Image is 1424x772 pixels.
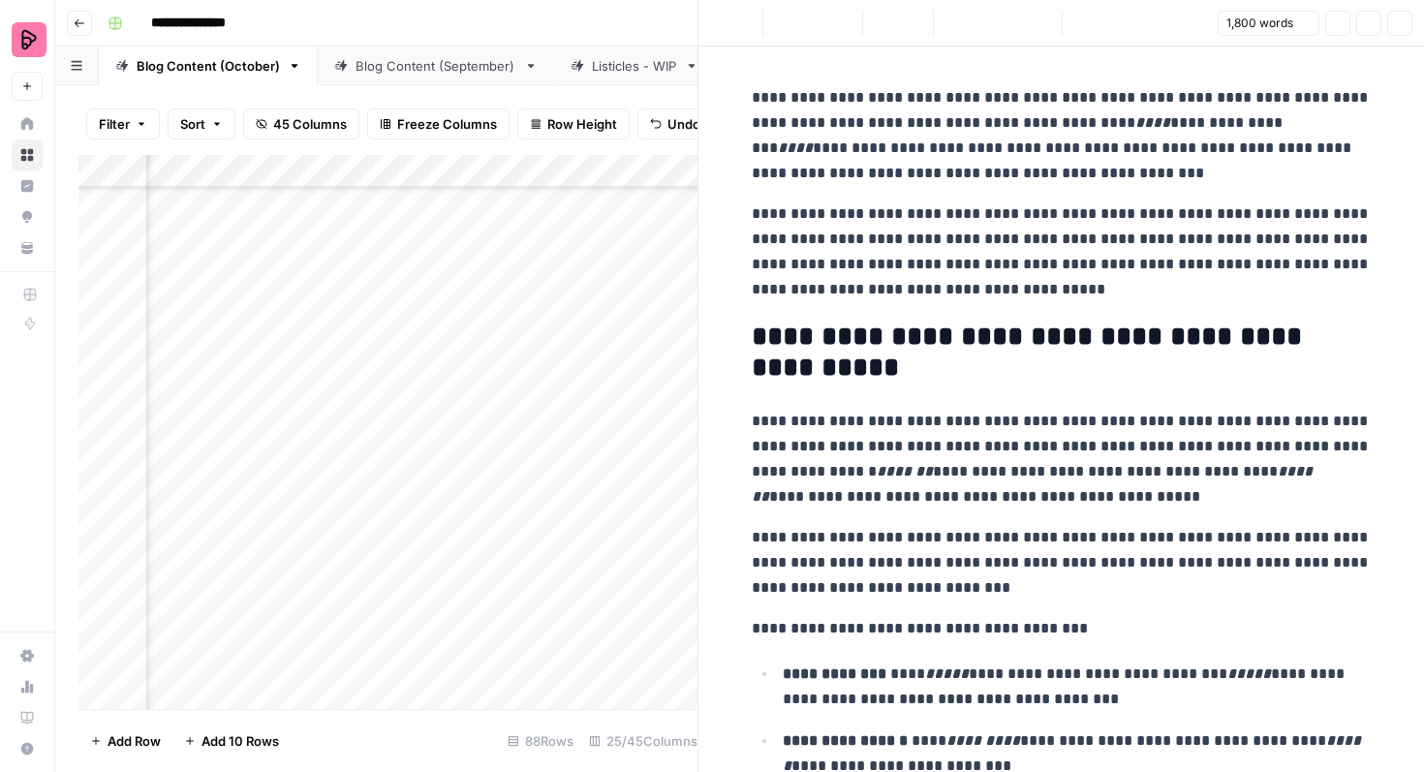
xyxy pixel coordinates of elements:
a: Blog Content (September) [318,46,554,85]
button: Add 10 Rows [172,726,291,757]
a: Learning Hub [12,702,43,733]
span: Sort [180,114,205,134]
a: Blog Content (October) [99,46,318,85]
button: Filter [86,108,160,139]
button: 1,800 words [1218,11,1319,36]
a: Opportunities [12,201,43,232]
button: 45 Columns [243,108,359,139]
button: Row Height [517,108,630,139]
a: Usage [12,671,43,702]
a: Insights [12,170,43,201]
a: Listicles - WIP [554,46,715,85]
span: Add 10 Rows [201,731,279,751]
button: Add Row [78,726,172,757]
span: Add Row [108,731,161,751]
span: 1,800 words [1226,15,1293,32]
button: Help + Support [12,733,43,764]
a: Settings [12,640,43,671]
span: Undo [667,114,700,134]
button: Workspace: Preply [12,15,43,64]
button: Sort [168,108,235,139]
span: Freeze Columns [397,114,497,134]
button: Freeze Columns [367,108,510,139]
div: 88 Rows [500,726,581,757]
a: Home [12,108,43,139]
div: 25/45 Columns [581,726,705,757]
a: Browse [12,139,43,170]
a: Your Data [12,232,43,263]
div: Blog Content (October) [137,56,280,76]
div: Blog Content (September) [356,56,516,76]
span: Row Height [547,114,617,134]
span: 45 Columns [273,114,347,134]
span: Filter [99,114,130,134]
div: Listicles - WIP [592,56,677,76]
button: Undo [637,108,713,139]
img: Preply Logo [12,22,46,57]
